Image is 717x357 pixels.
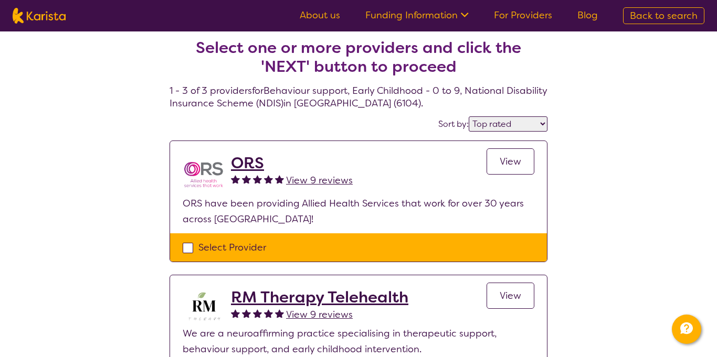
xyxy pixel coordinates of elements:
[183,288,225,326] img: b3hjthhf71fnbidirs13.png
[286,307,353,322] a: View 9 reviews
[253,175,262,183] img: fullstar
[623,7,704,24] a: Back to search
[264,175,273,183] img: fullstar
[231,175,240,183] img: fullstar
[487,283,534,309] a: View
[500,289,521,302] span: View
[300,9,340,21] a: About us
[13,8,66,24] img: Karista logo
[242,309,251,318] img: fullstar
[500,155,521,168] span: View
[630,9,698,22] span: Back to search
[182,38,535,76] h2: Select one or more providers and click the 'NEXT' button to proceed
[183,326,534,357] p: We are a neuroaffirming practice specialising in therapeutic support, behaviour support, and earl...
[365,9,469,21] a: Funding Information
[286,172,353,188] a: View 9 reviews
[672,315,701,344] button: Channel Menu
[438,118,469,129] label: Sort by:
[494,9,552,21] a: For Providers
[231,309,240,318] img: fullstar
[253,309,262,318] img: fullstar
[183,196,534,227] p: ORS have been providing Allied Health Services that work for over 30 years across [GEOGRAPHIC_DATA]!
[231,288,408,307] a: RM Therapy Telehealth
[275,175,284,183] img: fullstar
[242,175,251,183] img: fullstar
[183,154,225,196] img: nspbnteb0roocrxnmwip.png
[286,308,353,321] span: View 9 reviews
[577,9,598,21] a: Blog
[170,13,547,110] h4: 1 - 3 of 3 providers for Behaviour support , Early Childhood - 0 to 9 , National Disability Insur...
[231,154,353,172] a: ORS
[275,309,284,318] img: fullstar
[264,309,273,318] img: fullstar
[487,148,534,175] a: View
[286,174,353,187] span: View 9 reviews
